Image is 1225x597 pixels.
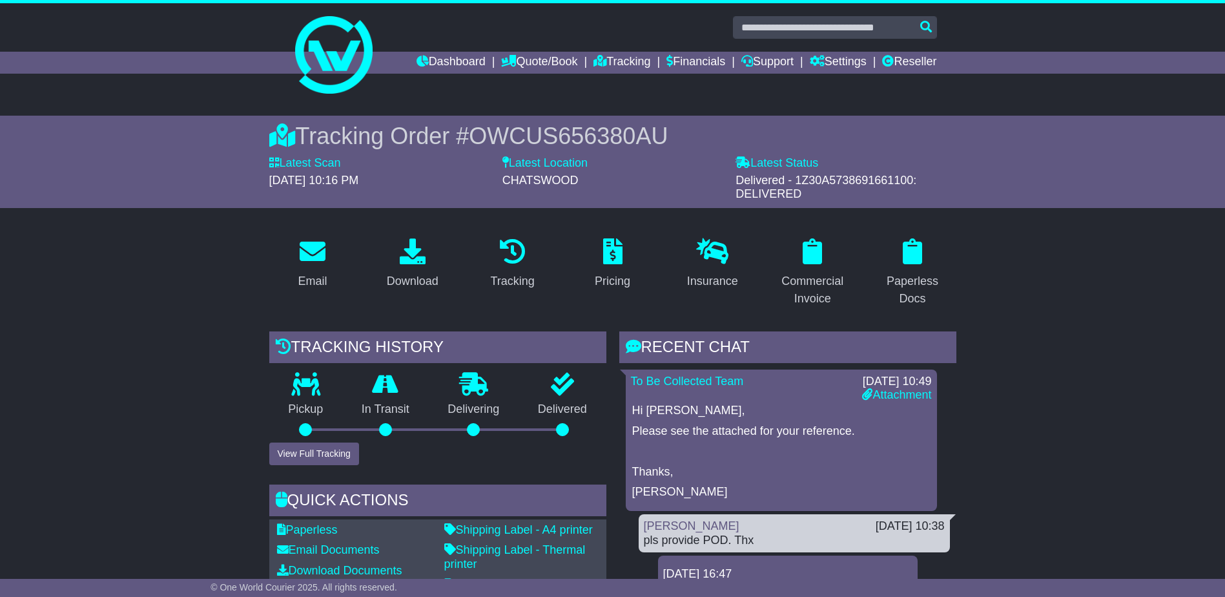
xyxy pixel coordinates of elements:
a: [PERSON_NAME] [644,519,739,532]
a: Reseller [882,52,936,74]
div: Tracking Order # [269,122,956,150]
a: Dashboard [417,52,486,74]
div: Commercial Invoice [777,273,848,308]
a: Attachment [862,388,931,401]
a: Commercial Invoice [769,234,856,312]
p: Pickup [269,403,343,417]
a: Paperless [277,523,338,536]
a: Quote/Book [501,52,577,74]
a: Paperless Docs [869,234,956,312]
p: Delivered [519,403,606,417]
div: Tracking [490,273,534,290]
p: [PERSON_NAME] [632,485,931,499]
a: Email [289,234,335,295]
label: Latest Location [502,156,588,171]
a: Download Documents [277,564,402,577]
div: Paperless Docs [878,273,948,308]
a: To Be Collected Team [631,375,744,388]
button: View Full Tracking [269,443,359,465]
a: Email Documents [277,543,380,556]
a: Shipping Label - A4 printer [444,523,593,536]
p: Thanks, [632,465,931,479]
div: RECENT CHAT [619,331,956,366]
a: Insurance [679,234,746,295]
div: Tracking history [269,331,606,366]
label: Latest Status [736,156,818,171]
a: Settings [810,52,867,74]
span: OWCUS656380AU [469,123,668,149]
div: [DATE] 16:47 [663,567,912,581]
div: [DATE] 10:38 [876,519,945,534]
a: Tracking [593,52,650,74]
p: Hi [PERSON_NAME], [632,404,931,418]
label: Latest Scan [269,156,341,171]
span: CHATSWOOD [502,174,579,187]
a: Original Address Label [444,578,570,591]
div: Insurance [687,273,738,290]
div: Download [387,273,438,290]
a: Shipping Label - Thermal printer [444,543,586,571]
p: In Transit [342,403,429,417]
div: [DATE] 10:49 [862,375,931,389]
div: Email [298,273,327,290]
a: Tracking [482,234,542,295]
span: © One World Courier 2025. All rights reserved. [211,582,397,592]
span: [DATE] 10:16 PM [269,174,359,187]
div: Pricing [595,273,630,290]
a: Support [741,52,794,74]
a: Download [378,234,447,295]
a: Pricing [586,234,639,295]
p: Delivering [429,403,519,417]
div: Quick Actions [269,485,606,519]
span: Delivered - 1Z30A5738691661100: DELIVERED [736,174,916,201]
p: Please see the attached for your reference. [632,424,931,439]
a: Financials [666,52,725,74]
div: pls provide POD. Thx [644,534,945,548]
